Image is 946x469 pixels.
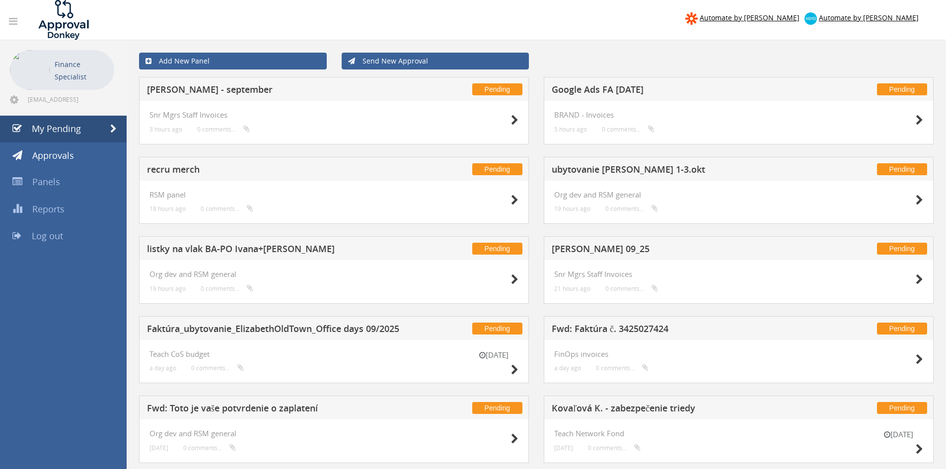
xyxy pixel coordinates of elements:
[552,85,813,97] h5: Google Ads FA [DATE]
[552,324,813,336] h5: Fwd: Faktúra č. 3425027424
[149,429,518,438] h4: Org dev and RSM general
[201,285,253,292] small: 0 comments...
[32,176,60,188] span: Panels
[55,58,109,83] p: Finance Specialist
[472,243,522,255] span: Pending
[149,364,176,372] small: a day ago
[183,444,236,452] small: 0 comments...
[28,95,112,103] span: [EMAIL_ADDRESS][DOMAIN_NAME]
[588,444,641,452] small: 0 comments...
[877,83,927,95] span: Pending
[873,429,923,440] small: [DATE]
[469,350,518,360] small: [DATE]
[877,243,927,255] span: Pending
[147,85,409,97] h5: [PERSON_NAME] - september
[342,53,529,69] a: Send New Approval
[554,191,923,199] h4: Org dev and RSM general
[32,123,81,134] span: My Pending
[552,165,813,177] h5: ubytovanie [PERSON_NAME] 1-3.okt
[552,244,813,257] h5: [PERSON_NAME] 09_25
[605,205,658,212] small: 0 comments...
[819,13,919,22] span: Automate by [PERSON_NAME]
[554,429,923,438] h4: Teach Network Fond
[700,13,800,22] span: Automate by [PERSON_NAME]
[149,126,182,133] small: 3 hours ago
[472,402,522,414] span: Pending
[605,285,658,292] small: 0 comments...
[554,444,573,452] small: [DATE]
[139,53,327,69] a: Add New Panel
[149,285,186,292] small: 19 hours ago
[32,203,65,215] span: Reports
[472,323,522,335] span: Pending
[877,163,927,175] span: Pending
[149,111,518,119] h4: Snr Mgrs Staff Invoices
[554,350,923,358] h4: FinOps invoices
[149,270,518,278] h4: Org dev and RSM general
[32,149,74,161] span: Approvals
[197,126,250,133] small: 0 comments...
[554,285,590,292] small: 21 hours ago
[554,364,581,372] small: a day ago
[554,205,590,212] small: 19 hours ago
[596,364,649,372] small: 0 comments...
[685,12,698,25] img: zapier-logomark.png
[877,323,927,335] span: Pending
[554,126,587,133] small: 5 hours ago
[147,403,409,416] h5: Fwd: Toto je vaše potvrdenie o zaplatení
[554,111,923,119] h4: BRAND - Invoices
[554,270,923,278] h4: Snr Mgrs Staff Invoices
[472,163,522,175] span: Pending
[32,230,63,242] span: Log out
[149,444,168,452] small: [DATE]
[804,12,817,25] img: xero-logo.png
[147,324,409,336] h5: Faktúra_ubytovanie_ElizabethOldTown_Office days 09/2025
[201,205,253,212] small: 0 comments...
[602,126,655,133] small: 0 comments...
[472,83,522,95] span: Pending
[147,244,409,257] h5: listky na vlak BA-PO Ivana+[PERSON_NAME]
[149,191,518,199] h4: RSM panel
[149,205,186,212] small: 18 hours ago
[191,364,244,372] small: 0 comments...
[552,403,813,416] h5: Kovaľová K. - zabezpečenie triedy
[149,350,518,358] h4: Teach CoS budget
[877,402,927,414] span: Pending
[147,165,409,177] h5: recru merch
